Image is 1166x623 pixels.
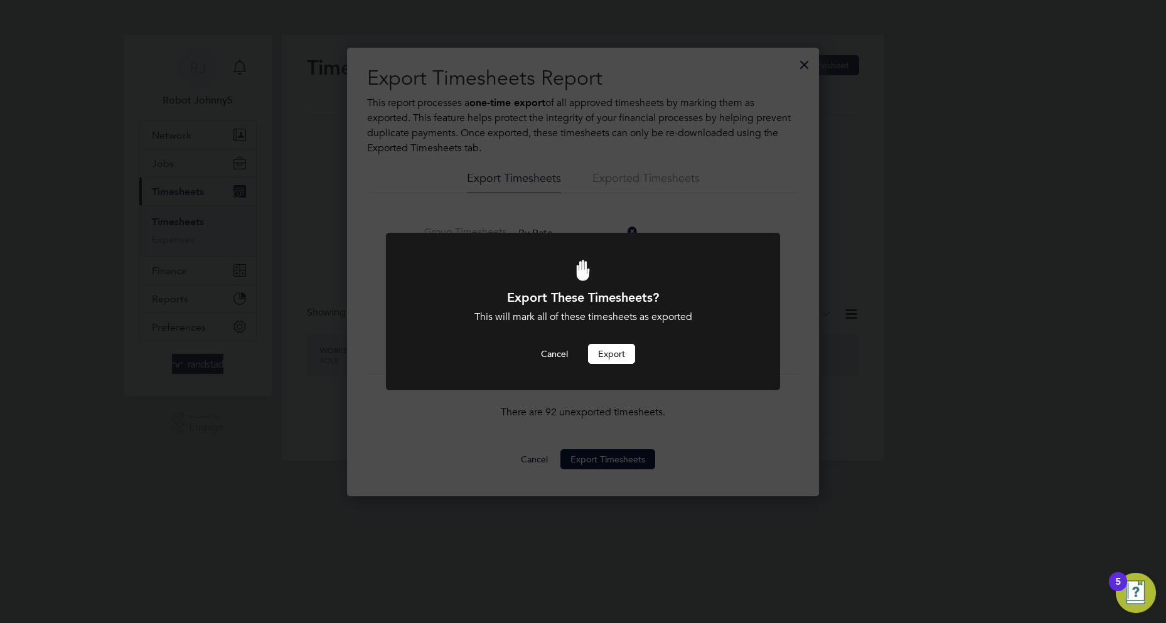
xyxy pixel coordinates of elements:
button: Open Resource Center, 5 new notifications [1116,573,1156,613]
h1: Export These Timesheets? [420,289,746,306]
div: 5 [1115,582,1121,598]
button: Export [588,344,635,364]
button: Cancel [531,344,578,364]
div: This will mark all of these timesheets as exported [420,311,746,324]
